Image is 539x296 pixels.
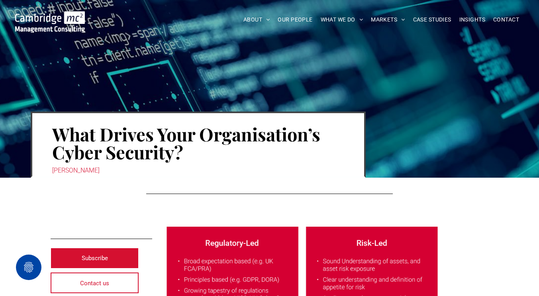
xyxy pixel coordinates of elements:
a: OUR PEOPLE [274,14,316,26]
span: Contact us [80,273,109,293]
div: [PERSON_NAME] [52,165,344,176]
a: MARKETS [367,14,409,26]
img: Go to Homepage [15,11,85,33]
a: INSIGHTS [455,14,489,26]
span: Subscribe [82,248,108,268]
a: CASE STUDIES [409,14,455,26]
a: Subscribe [51,248,139,269]
a: CONTACT [489,14,523,26]
a: ABOUT [239,14,274,26]
h1: What Drives Your Organisation’s Cyber Security? [52,124,344,162]
a: Contact us [51,272,139,293]
a: WHAT WE DO [317,14,367,26]
a: Your Business Transformed | Cambridge Management Consulting [15,12,85,21]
